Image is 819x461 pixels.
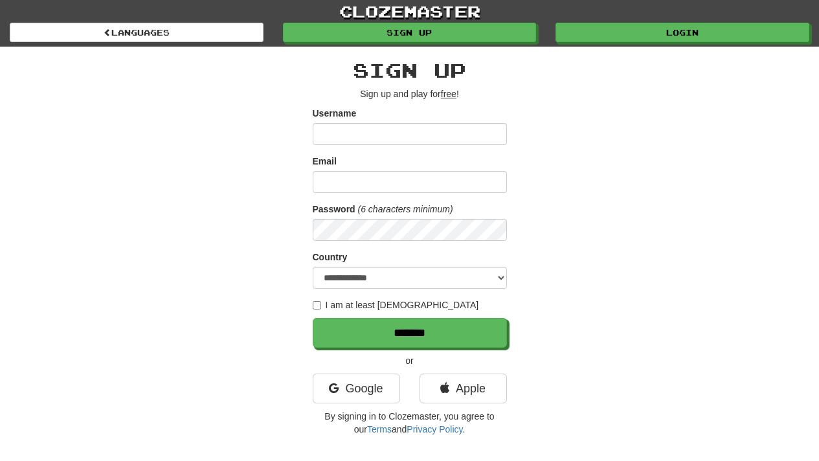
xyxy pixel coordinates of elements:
[313,60,507,81] h2: Sign up
[555,23,809,42] a: Login
[441,89,456,99] u: free
[367,424,392,434] a: Terms
[313,107,357,120] label: Username
[313,354,507,367] p: or
[313,251,348,264] label: Country
[313,374,400,403] a: Google
[313,298,479,311] label: I am at least [DEMOGRAPHIC_DATA]
[313,410,507,436] p: By signing in to Clozemaster, you agree to our and .
[358,204,453,214] em: (6 characters minimum)
[313,155,337,168] label: Email
[10,23,264,42] a: Languages
[313,301,321,309] input: I am at least [DEMOGRAPHIC_DATA]
[313,203,355,216] label: Password
[313,87,507,100] p: Sign up and play for !
[420,374,507,403] a: Apple
[407,424,462,434] a: Privacy Policy
[283,23,537,42] a: Sign up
